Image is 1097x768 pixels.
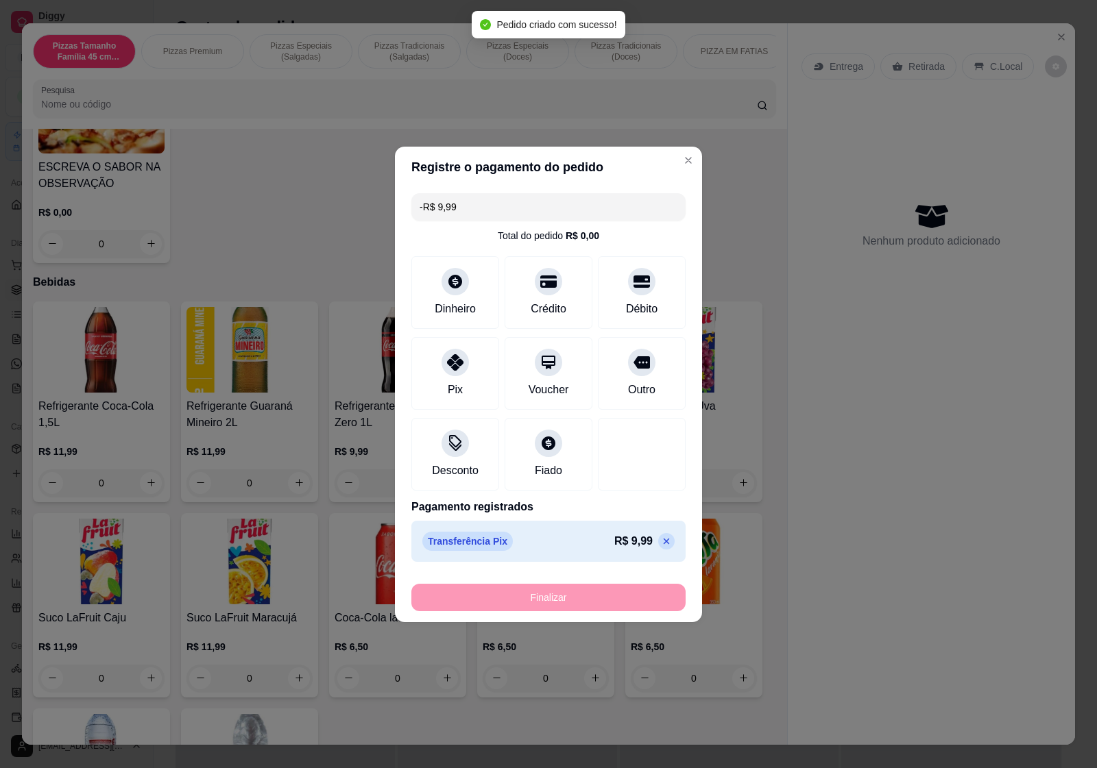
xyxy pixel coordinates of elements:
[435,301,476,317] div: Dinheiro
[614,533,653,549] p: R$ 9,99
[496,19,616,30] span: Pedido criado com sucesso!
[529,382,569,398] div: Voucher
[677,149,699,171] button: Close
[498,229,599,243] div: Total do pedido
[448,382,463,398] div: Pix
[628,382,655,398] div: Outro
[411,499,686,515] p: Pagamento registrados
[422,532,513,551] p: Transferência Pix
[395,147,702,188] header: Registre o pagamento do pedido
[432,462,479,479] div: Desconto
[626,301,658,317] div: Débito
[480,19,491,30] span: check-circle
[531,301,566,317] div: Crédito
[535,462,562,479] div: Fiado
[420,193,677,221] input: Ex.: hambúrguer de cordeiro
[566,229,599,243] div: R$ 0,00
